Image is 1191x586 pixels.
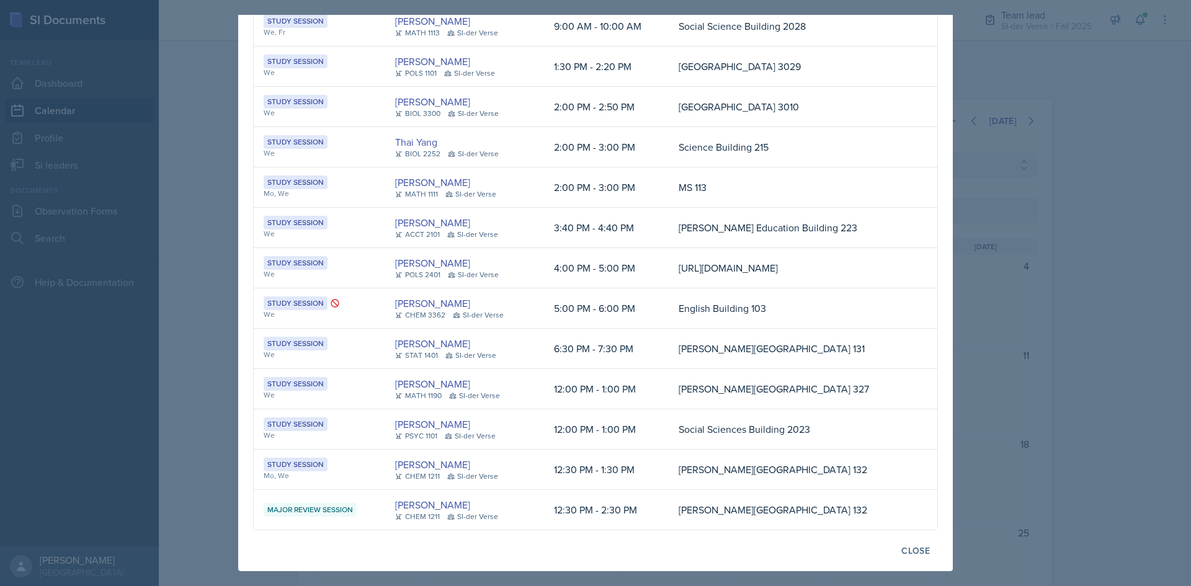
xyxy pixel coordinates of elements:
div: SI-der Verse [448,108,499,119]
div: Study Session [264,458,328,471]
td: [PERSON_NAME][GEOGRAPHIC_DATA] 327 [669,369,914,409]
div: CHEM 1211 [395,511,440,522]
div: We [264,349,375,360]
td: 3:40 PM - 4:40 PM [544,208,669,248]
div: Study Session [264,377,328,391]
td: [URL][DOMAIN_NAME] [669,248,914,288]
td: 12:30 PM - 2:30 PM [544,490,669,530]
div: Study Session [264,337,328,350]
td: English Building 103 [669,288,914,329]
div: Mo, We [264,470,375,481]
td: [GEOGRAPHIC_DATA] 3010 [669,87,914,127]
a: [PERSON_NAME] [395,215,470,230]
td: [PERSON_NAME] Education Building 223 [669,208,914,248]
div: BIOL 2252 [395,148,440,159]
a: Thai Yang [395,135,437,149]
td: 9:00 AM - 10:00 AM [544,6,669,47]
div: We [264,430,375,441]
div: We [264,269,375,280]
div: We [264,389,375,401]
td: 2:00 PM - 3:00 PM [544,167,669,208]
div: SI-der Verse [445,430,496,442]
div: SI-der Verse [447,511,498,522]
div: SI-der Verse [447,471,498,482]
div: Study Session [264,55,328,68]
a: [PERSON_NAME] [395,296,470,311]
div: We [264,309,375,320]
div: SI-der Verse [448,269,499,280]
td: [PERSON_NAME][GEOGRAPHIC_DATA] 131 [669,329,914,369]
td: [PERSON_NAME][GEOGRAPHIC_DATA] 132 [669,490,914,530]
td: 12:30 PM - 1:30 PM [544,450,669,490]
div: SI-der Verse [447,27,498,38]
div: POLS 1101 [395,68,437,79]
td: 5:00 PM - 6:00 PM [544,288,669,329]
div: Study Session [264,14,328,28]
div: MATH 1190 [395,390,442,401]
div: SI-der Verse [453,309,504,321]
div: SI-der Verse [449,390,500,401]
div: MATH 1111 [395,189,438,200]
td: [GEOGRAPHIC_DATA] 3029 [669,47,914,87]
div: Major Review Session [264,503,357,517]
div: SI-der Verse [445,189,496,200]
a: [PERSON_NAME] [395,376,470,391]
div: Close [901,546,930,556]
div: BIOL 3300 [395,108,440,119]
div: SI-der Verse [448,148,499,159]
div: Study Session [264,296,328,310]
td: Social Sciences Building 2023 [669,409,914,450]
a: [PERSON_NAME] [395,94,470,109]
div: Study Session [264,256,328,270]
div: CHEM 1211 [395,471,440,482]
td: 12:00 PM - 1:00 PM [544,409,669,450]
td: 12:00 PM - 1:00 PM [544,369,669,409]
td: 2:00 PM - 3:00 PM [544,127,669,167]
a: [PERSON_NAME] [395,417,470,432]
div: POLS 2401 [395,269,440,280]
div: SI-der Verse [444,68,495,79]
a: [PERSON_NAME] [395,175,470,190]
div: Study Session [264,216,328,229]
a: [PERSON_NAME] [395,336,470,351]
div: Study Session [264,417,328,431]
td: Social Science Building 2028 [669,6,914,47]
a: [PERSON_NAME] [395,54,470,69]
div: We [264,67,375,78]
td: 4:00 PM - 5:00 PM [544,248,669,288]
div: PSYC 1101 [395,430,437,442]
button: Close [893,540,938,561]
div: We [264,148,375,159]
div: Mo, We [264,188,375,199]
td: [PERSON_NAME][GEOGRAPHIC_DATA] 132 [669,450,914,490]
td: 6:30 PM - 7:30 PM [544,329,669,369]
div: Study Session [264,175,328,189]
div: SI-der Verse [447,229,498,240]
div: CHEM 3362 [395,309,445,321]
a: [PERSON_NAME] [395,14,470,29]
div: Study Session [264,135,328,149]
div: STAT 1401 [395,350,438,361]
td: MS 113 [669,167,914,208]
div: SI-der Verse [445,350,496,361]
a: [PERSON_NAME] [395,255,470,270]
td: Science Building 215 [669,127,914,167]
a: [PERSON_NAME] [395,497,470,512]
div: We, Fr [264,27,375,38]
div: We [264,228,375,239]
td: 2:00 PM - 2:50 PM [544,87,669,127]
div: ACCT 2101 [395,229,440,240]
div: Study Session [264,95,328,109]
td: 1:30 PM - 2:20 PM [544,47,669,87]
div: We [264,107,375,118]
div: MATH 1113 [395,27,440,38]
a: [PERSON_NAME] [395,457,470,472]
